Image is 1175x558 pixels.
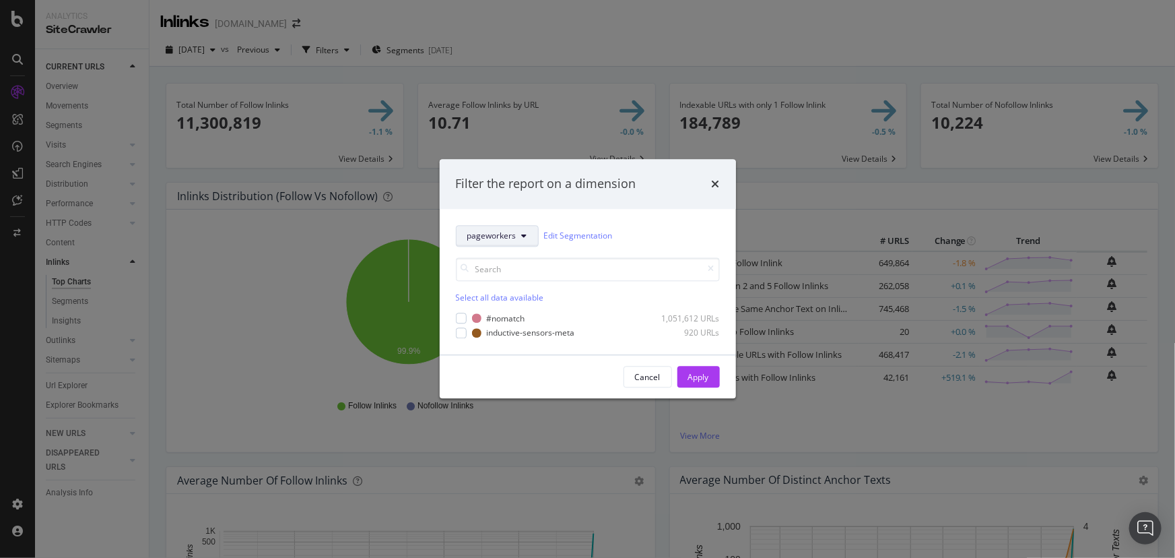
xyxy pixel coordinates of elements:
[456,292,720,303] div: Select all data available
[456,225,539,247] button: pageworkers
[1129,512,1162,545] div: Open Intercom Messenger
[654,327,720,338] div: 920 URLs
[688,371,709,383] div: Apply
[456,175,636,193] div: Filter the report on a dimension
[677,367,720,388] button: Apply
[487,313,525,324] div: #nomatch
[654,313,720,324] div: 1,051,612 URLs
[440,159,736,398] div: modal
[544,229,613,243] a: Edit Segmentation
[712,175,720,193] div: times
[635,371,661,383] div: Cancel
[487,327,575,338] div: inductive-sensors-meta
[467,230,516,242] span: pageworkers
[456,257,720,281] input: Search
[624,367,672,388] button: Cancel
